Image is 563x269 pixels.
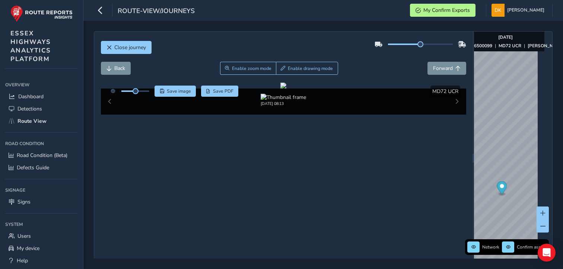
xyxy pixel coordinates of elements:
[10,5,73,22] img: rr logo
[5,254,78,267] a: Help
[18,198,31,205] span: Signs
[5,103,78,115] a: Detections
[538,244,556,262] div: Open Intercom Messenger
[498,34,513,40] strong: [DATE]
[17,257,28,264] span: Help
[5,138,78,149] div: Road Condition
[5,79,78,90] div: Overview
[17,164,49,171] span: Defects Guide
[497,181,507,196] div: Map marker
[201,86,239,97] button: PDF
[5,196,78,208] a: Signs
[482,244,499,250] span: Network
[5,185,78,196] div: Signage
[276,62,338,75] button: Draw
[433,65,453,72] span: Forward
[432,88,458,95] span: MD72 UCR
[213,88,233,94] span: Save PDF
[10,29,51,63] span: ESSEX HIGHWAYS ANALYTICS PLATFORM
[492,4,505,17] img: diamond-layout
[499,43,521,49] strong: MD72 UCR
[18,105,42,112] span: Detections
[18,93,44,100] span: Dashboard
[427,62,466,75] button: Forward
[18,118,47,125] span: Route View
[5,149,78,161] a: Road Condition (Beta)
[261,94,306,101] img: Thumbnail frame
[101,41,152,54] button: Close journey
[288,65,333,71] span: Enable drawing mode
[261,101,306,106] div: [DATE] 08:13
[101,62,131,75] button: Back
[220,62,276,75] button: Zoom
[517,244,547,250] span: Confirm assets
[5,219,78,230] div: System
[5,230,78,242] a: Users
[155,86,196,97] button: Save
[492,4,547,17] button: [PERSON_NAME]
[410,4,475,17] button: My Confirm Exports
[5,161,78,174] a: Defects Guide
[114,44,146,51] span: Close journey
[423,7,470,14] span: My Confirm Exports
[114,65,125,72] span: Back
[17,152,67,159] span: Road Condition (Beta)
[18,233,31,240] span: Users
[167,88,191,94] span: Save image
[5,115,78,127] a: Route View
[507,4,544,17] span: [PERSON_NAME]
[118,6,195,17] span: route-view/journeys
[5,90,78,103] a: Dashboard
[232,65,271,71] span: Enable zoom mode
[5,242,78,254] a: My device
[17,245,39,252] span: My device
